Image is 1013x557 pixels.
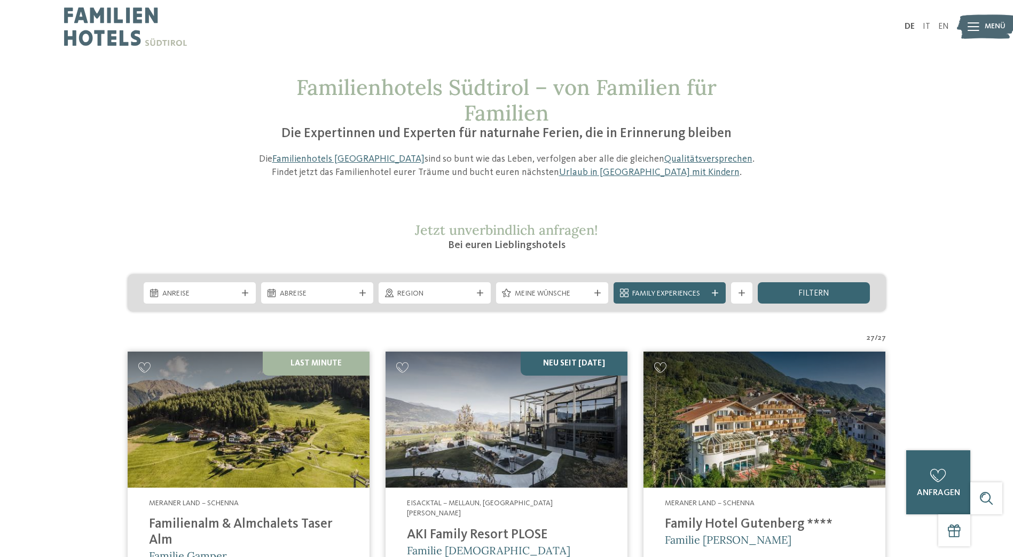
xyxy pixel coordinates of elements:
span: Die Expertinnen und Experten für naturnahe Ferien, die in Erinnerung bleiben [281,127,732,140]
span: anfragen [917,489,960,497]
span: Meine Wünsche [515,289,590,299]
span: Meraner Land – Schenna [665,499,755,507]
span: Region [397,289,472,299]
a: anfragen [906,450,970,514]
span: Familienhotels Südtirol – von Familien für Familien [296,74,717,126]
p: Die sind so bunt wie das Leben, verfolgen aber alle die gleichen . Findet jetzt das Familienhotel... [253,153,760,179]
span: Menü [985,21,1006,32]
a: IT [923,22,930,31]
span: Abreise [280,289,355,299]
span: filtern [798,289,829,298]
span: Eisacktal – Mellaun, [GEOGRAPHIC_DATA][PERSON_NAME] [407,499,553,518]
a: Urlaub in [GEOGRAPHIC_DATA] mit Kindern [559,168,740,177]
img: Familienhotels gesucht? Hier findet ihr die besten! [386,352,627,488]
h4: Familienalm & Almchalets Taser Alm [149,516,348,548]
h4: AKI Family Resort PLOSE [407,527,606,543]
span: 27 [878,333,886,344]
h4: Family Hotel Gutenberg **** [665,516,864,532]
span: Jetzt unverbindlich anfragen! [415,221,598,238]
span: Familie [DEMOGRAPHIC_DATA] [407,544,570,557]
span: / [875,333,878,344]
img: Family Hotel Gutenberg **** [643,352,885,488]
a: EN [938,22,949,31]
a: Qualitätsversprechen [664,154,752,164]
span: Family Experiences [632,289,707,299]
a: Familienhotels [GEOGRAPHIC_DATA] [272,154,425,164]
span: 27 [867,333,875,344]
a: DE [905,22,915,31]
span: Familie [PERSON_NAME] [665,533,791,546]
span: Meraner Land – Schenna [149,499,239,507]
span: Anreise [162,289,237,299]
img: Familienhotels gesucht? Hier findet ihr die besten! [128,352,370,488]
span: Bei euren Lieblingshotels [448,240,566,251]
